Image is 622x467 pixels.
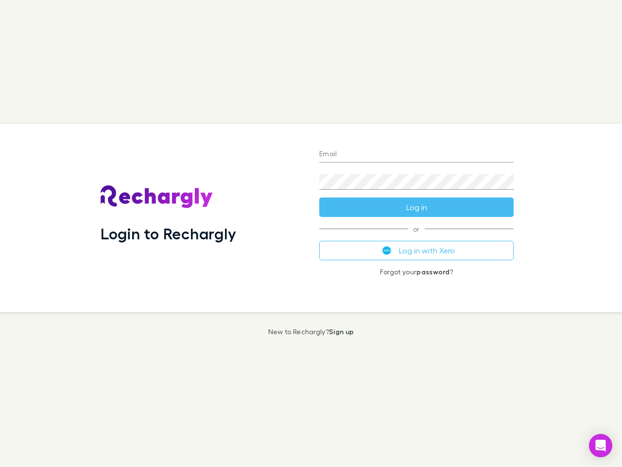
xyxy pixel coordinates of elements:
button: Log in with Xero [319,241,514,260]
img: Xero's logo [382,246,391,255]
p: Forgot your ? [319,268,514,276]
p: New to Rechargly? [268,328,354,336]
span: or [319,229,514,229]
img: Rechargly's Logo [101,185,213,209]
div: Open Intercom Messenger [589,434,612,457]
button: Log in [319,198,514,217]
a: password [416,268,449,276]
a: Sign up [329,327,354,336]
h1: Login to Rechargly [101,224,236,243]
